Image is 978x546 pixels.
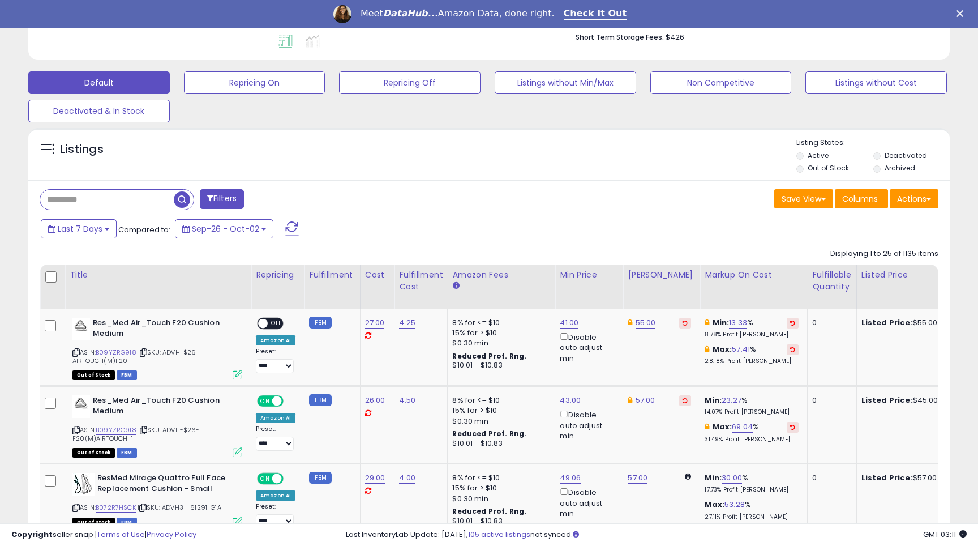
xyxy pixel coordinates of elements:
div: 8% for <= $10 [452,318,546,328]
div: Fulfillment Cost [399,269,443,293]
div: ASIN: [72,473,242,526]
a: 43.00 [560,395,581,406]
span: OFF [282,396,300,406]
a: 57.41 [732,344,750,355]
div: Amazon Fees [452,269,550,281]
button: Default [28,71,170,94]
b: ResMed Mirage Quattro Full Face Replacement Cushion - Small [97,473,235,497]
div: 0 [812,318,847,328]
img: 41jrMQTywvL._SL40_.jpg [72,473,95,496]
b: Min: [713,317,730,328]
div: Markup on Cost [705,269,803,281]
button: Save View [774,189,833,208]
button: Filters [200,189,244,209]
div: Disable auto adjust min [560,408,614,441]
div: Preset: [256,503,295,528]
a: 27.00 [365,317,385,329]
div: Disable auto adjust min [560,486,614,519]
div: Repricing [256,269,299,281]
p: 17.73% Profit [PERSON_NAME] [705,486,799,494]
span: Compared to: [118,224,170,235]
b: Res_Med Air_Touch F20 Cushion Medium [93,395,230,419]
div: 8% for <= $10 [452,395,546,406]
div: $45.00 [861,395,955,406]
span: OFF [282,474,300,484]
div: % [705,395,799,416]
div: Preset: [256,348,295,373]
span: | SKU: ADVH3--61291-G1A [138,503,221,512]
button: Repricing On [184,71,325,94]
h5: Listings [60,142,104,157]
a: Check It Out [564,8,627,20]
a: 4.50 [399,395,415,406]
span: | SKU: ADVH-$26-AIRTOUCH(M)F20 [72,348,200,365]
p: 31.49% Profit [PERSON_NAME] [705,436,799,443]
div: Cost [365,269,390,281]
a: 4.00 [399,472,415,484]
b: Listed Price: [861,472,913,483]
div: Fulfillable Quantity [812,269,851,293]
a: 105 active listings [468,529,530,540]
div: Close [956,10,968,17]
label: Deactivated [885,151,927,160]
div: Title [70,269,246,281]
a: 55.00 [636,317,656,329]
span: Columns [842,193,878,204]
div: ASIN: [72,318,242,378]
div: % [705,500,799,521]
div: Last InventoryLab Update: [DATE], not synced. [346,530,967,540]
div: % [705,344,799,365]
a: 4.25 [399,317,415,329]
div: Min Price [560,269,618,281]
div: [PERSON_NAME] [628,269,695,281]
span: FBM [117,370,137,380]
a: 41.00 [560,317,578,329]
div: ASIN: [72,395,242,456]
div: $0.30 min [452,338,546,348]
button: Sep-26 - Oct-02 [175,219,273,238]
div: Amazon AI [256,490,295,501]
div: seller snap | | [11,530,196,540]
small: FBM [309,317,331,329]
b: Reduced Prof. Rng. [452,429,526,438]
div: 8% for <= $10 [452,473,546,483]
a: 57.00 [628,472,647,484]
div: Listed Price [861,269,959,281]
div: 15% for > $10 [452,483,546,493]
img: Profile image for Georgie [333,5,351,23]
a: 29.00 [365,472,385,484]
a: 49.06 [560,472,581,484]
span: ON [258,396,272,406]
i: DataHub... [383,8,438,19]
small: Amazon Fees. [452,281,459,291]
div: Fulfillment [309,269,355,281]
b: Max: [713,344,732,355]
b: Min: [705,472,722,483]
a: B072R7HSCK [96,503,136,513]
span: 2025-10-10 03:11 GMT [923,529,967,540]
div: % [705,473,799,494]
button: Repricing Off [339,71,481,94]
div: Preset: [256,425,295,451]
span: Sep-26 - Oct-02 [192,223,259,234]
b: Reduced Prof. Rng. [452,351,526,361]
div: 0 [812,395,847,406]
button: Non Competitive [650,71,792,94]
b: Listed Price: [861,317,913,328]
span: FBM [117,448,137,458]
div: Meet Amazon Data, done right. [361,8,555,19]
button: Listings without Cost [805,71,947,94]
div: $10.01 - $10.83 [452,361,546,370]
div: Amazon AI [256,335,295,345]
a: 30.00 [722,472,742,484]
div: 0 [812,473,847,483]
p: 14.07% Profit [PERSON_NAME] [705,408,799,416]
b: Total Inventory Value: [576,19,653,29]
span: OFF [268,319,286,329]
span: All listings that are currently out of stock and unavailable for purchase on Amazon [72,370,115,380]
span: All listings that are currently out of stock and unavailable for purchase on Amazon [72,448,115,458]
div: $0.30 min [452,494,546,504]
a: 23.27 [722,395,741,406]
label: Out of Stock [808,163,849,173]
span: Last 7 Days [58,223,102,234]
